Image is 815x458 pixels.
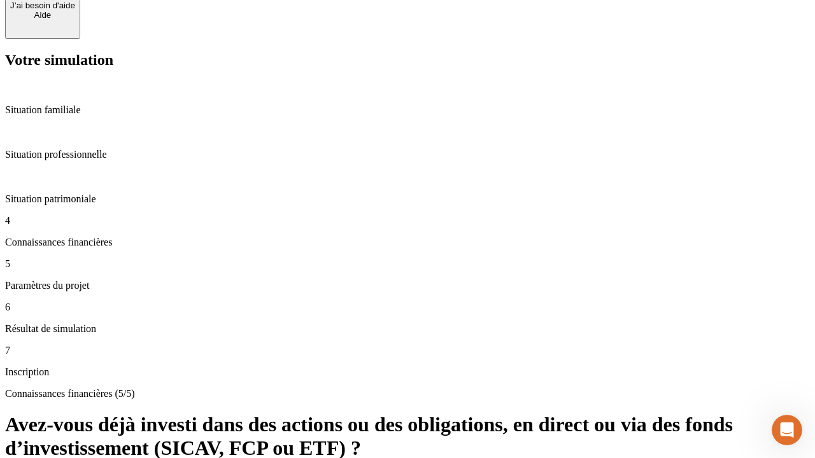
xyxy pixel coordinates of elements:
p: Connaissances financières [5,237,810,248]
p: 4 [5,215,810,226]
div: Aide [10,10,75,20]
p: 5 [5,258,810,270]
div: J’ai besoin d'aide [10,1,75,10]
p: Connaissances financières (5/5) [5,388,810,399]
p: Situation familiale [5,104,810,116]
p: Situation patrimoniale [5,193,810,205]
p: Résultat de simulation [5,323,810,335]
p: 7 [5,345,810,356]
h2: Votre simulation [5,52,810,69]
p: 6 [5,302,810,313]
p: Situation professionnelle [5,149,810,160]
iframe: Intercom live chat [772,415,802,445]
p: Paramètres du projet [5,280,810,291]
p: Inscription [5,366,810,378]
